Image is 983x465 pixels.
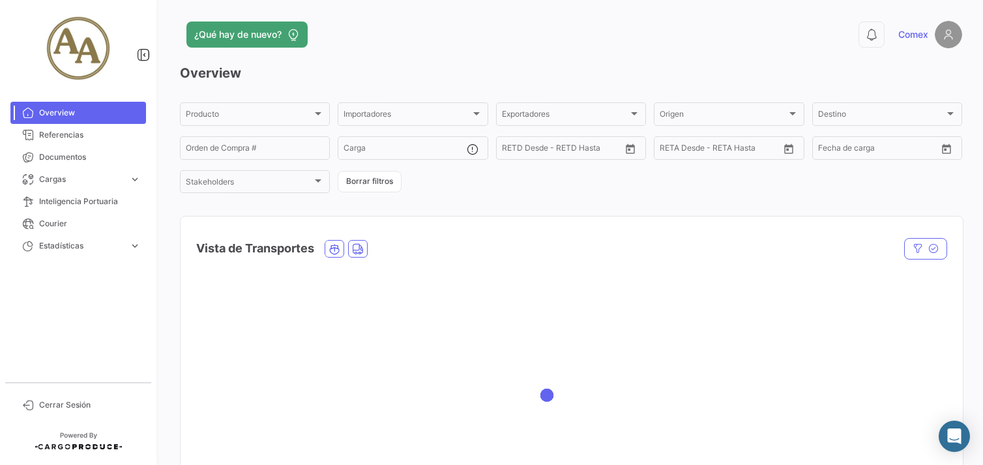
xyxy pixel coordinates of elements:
span: Courier [39,218,141,230]
input: Desde [818,145,842,155]
button: Open calendar [621,139,640,158]
a: Documentos [10,146,146,168]
button: Ocean [325,241,344,257]
span: Overview [39,107,141,119]
span: Cerrar Sesión [39,399,141,411]
input: Hasta [851,145,907,155]
span: Cargas [39,173,124,185]
a: Inteligencia Portuaria [10,190,146,213]
img: 852fc388-10ad-47fd-b232-e98225ca49a8.jpg [46,16,111,81]
span: Documentos [39,151,141,163]
a: Overview [10,102,146,124]
span: Estadísticas [39,240,124,252]
h3: Overview [180,64,962,82]
input: Desde [660,145,683,155]
a: Referencias [10,124,146,146]
img: placeholder-user.png [935,21,962,48]
span: ¿Qué hay de nuevo? [194,28,282,41]
button: Open calendar [779,139,799,158]
span: Referencias [39,129,141,141]
span: expand_more [129,240,141,252]
span: Stakeholders [186,179,312,188]
div: Abrir Intercom Messenger [939,421,970,452]
span: Producto [186,112,312,121]
input: Desde [502,145,525,155]
span: Importadores [344,112,470,121]
button: ¿Qué hay de nuevo? [186,22,308,48]
input: Hasta [535,145,591,155]
a: Courier [10,213,146,235]
button: Borrar filtros [338,171,402,192]
span: Comex [898,28,928,41]
span: Inteligencia Portuaria [39,196,141,207]
h4: Vista de Transportes [196,239,314,258]
span: expand_more [129,173,141,185]
span: Exportadores [502,112,628,121]
button: Land [349,241,367,257]
button: Open calendar [937,139,956,158]
input: Hasta [692,145,749,155]
span: Origen [660,112,786,121]
span: Destino [818,112,945,121]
